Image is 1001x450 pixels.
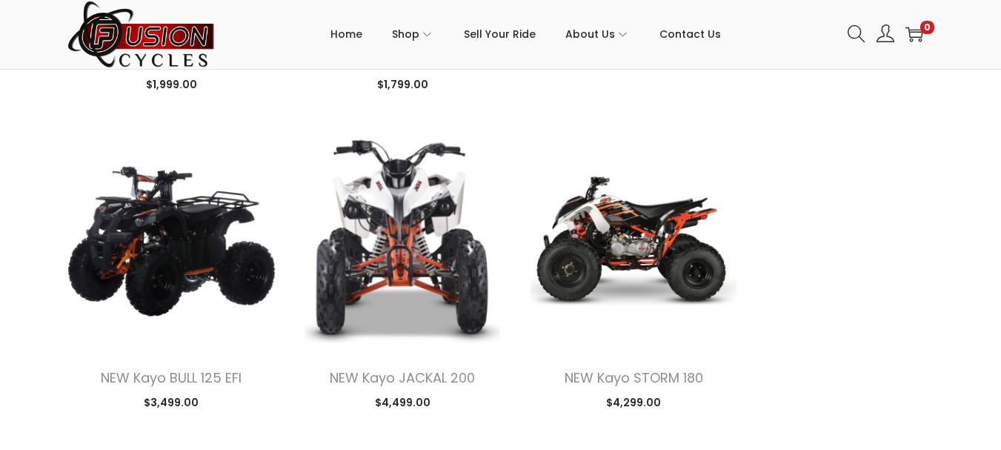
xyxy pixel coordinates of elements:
[375,395,430,410] span: 4,499.00
[146,77,197,92] span: 1,999.00
[565,16,615,53] span: About Us
[377,77,384,92] span: $
[330,16,362,53] span: Home
[905,25,923,43] a: 0
[659,1,721,67] a: Contact Us
[144,395,199,410] span: 3,499.00
[659,16,721,53] span: Contact Us
[144,395,150,410] span: $
[377,77,428,92] span: 1,799.00
[375,395,382,410] span: $
[606,57,662,72] span: 4,499.00
[606,57,613,72] span: $
[392,16,419,53] span: Shop
[606,395,661,410] span: 4,299.00
[330,1,362,67] a: Home
[392,1,434,67] a: Shop
[565,368,703,387] a: NEW Kayo STORM 180
[216,1,837,67] nav: Primary navigation
[330,368,475,387] a: NEW Kayo JACKAL 200
[565,1,630,67] a: About Us
[146,77,153,92] span: $
[464,1,536,67] a: Sell Your Ride
[606,395,613,410] span: $
[464,16,536,53] span: Sell Your Ride
[101,368,242,387] a: NEW Kayo BULL 125 EFI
